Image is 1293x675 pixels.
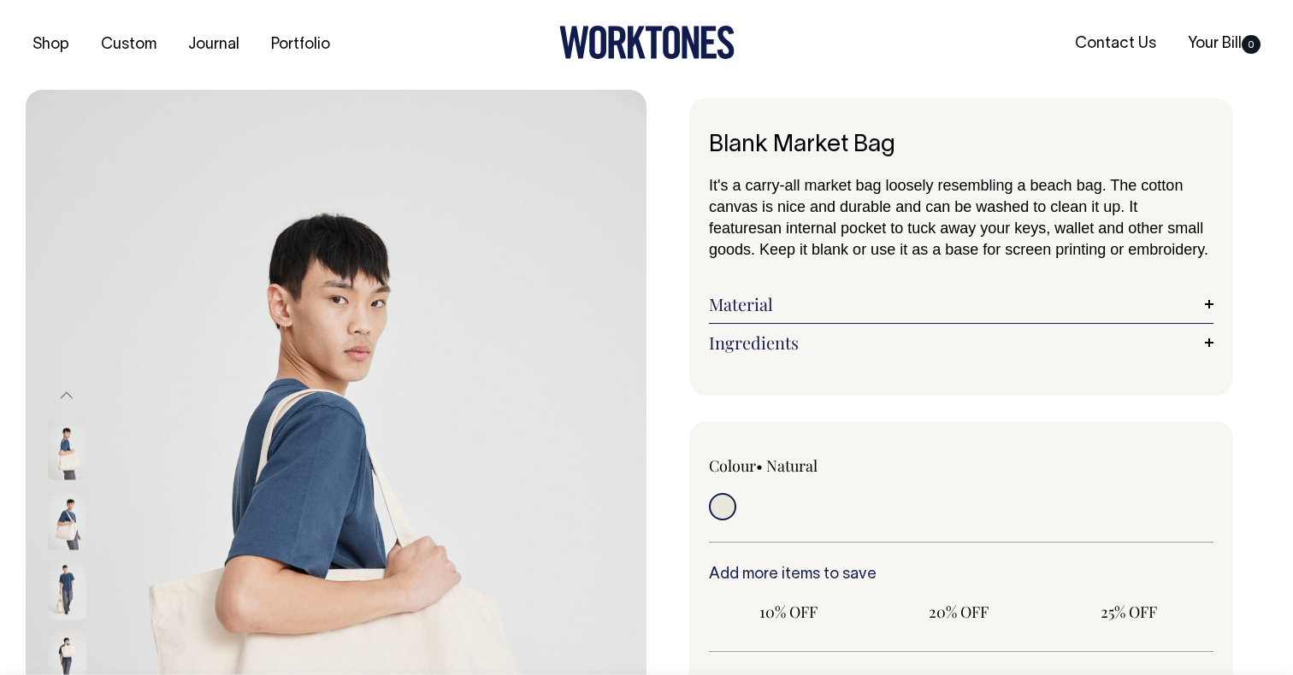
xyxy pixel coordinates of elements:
[879,596,1039,627] input: 20% OFF
[756,455,763,476] span: •
[181,31,246,59] a: Journal
[717,602,860,622] span: 10% OFF
[709,566,1213,584] h6: Add more items to save
[709,455,911,476] div: Colour
[888,602,1030,622] span: 20% OFF
[709,177,1183,215] span: It's a carry-all market bag loosely resembling a beach bag. The cotton canvas is nice and durable...
[94,31,163,59] a: Custom
[709,294,1213,314] a: Material
[48,420,86,479] img: natural
[1068,30,1163,58] a: Contact Us
[264,31,337,59] a: Portfolio
[709,220,1208,258] span: an internal pocket to tuck away your keys, wallet and other small goods. Keep it blank or use it ...
[1057,602,1200,622] span: 25% OFF
[709,596,869,627] input: 10% OFF
[1242,35,1261,54] span: 0
[709,198,1137,237] span: t features
[26,31,76,59] a: Shop
[54,377,80,415] button: Previous
[709,332,1213,353] a: Ingredients
[48,490,86,549] img: natural
[48,560,86,619] img: natural
[766,455,818,476] label: Natural
[1181,30,1267,58] a: Your Bill0
[709,132,1213,159] h1: Blank Market Bag
[1048,596,1208,627] input: 25% OFF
